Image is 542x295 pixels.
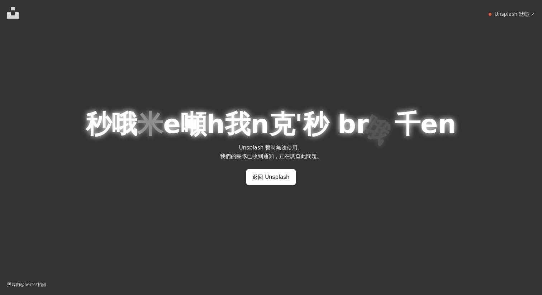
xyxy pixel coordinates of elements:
[239,144,303,151] font: Unsplash 暫時無法使用。
[220,153,322,160] font: 我們的團隊已收到通知，正在調查此問題。
[420,109,438,139] font: e
[7,282,20,287] font: 照片由
[395,109,420,139] font: 千
[206,109,225,139] font: h
[225,109,251,139] font: 我
[163,109,181,139] font: e
[357,110,395,149] font: 哦
[86,109,111,139] font: 秒
[269,109,295,139] font: 克
[438,109,456,139] font: n
[295,109,303,139] font: '
[251,109,269,139] font: n
[111,109,137,139] font: 哦
[86,110,456,138] h1: 有東西壞了
[338,109,356,139] font: b
[356,109,369,139] font: r
[246,169,295,185] a: 返回 Unsplash
[137,109,163,139] font: 米
[531,11,535,17] font: ↗
[20,282,46,287] a: @bertsz拍攝
[494,11,529,17] font: Unsplash 狀態
[181,109,206,139] font: 噸
[252,174,289,180] font: 返回 Unsplash
[494,11,535,18] a: Unsplash 狀態 ↗
[303,109,329,139] font: 秒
